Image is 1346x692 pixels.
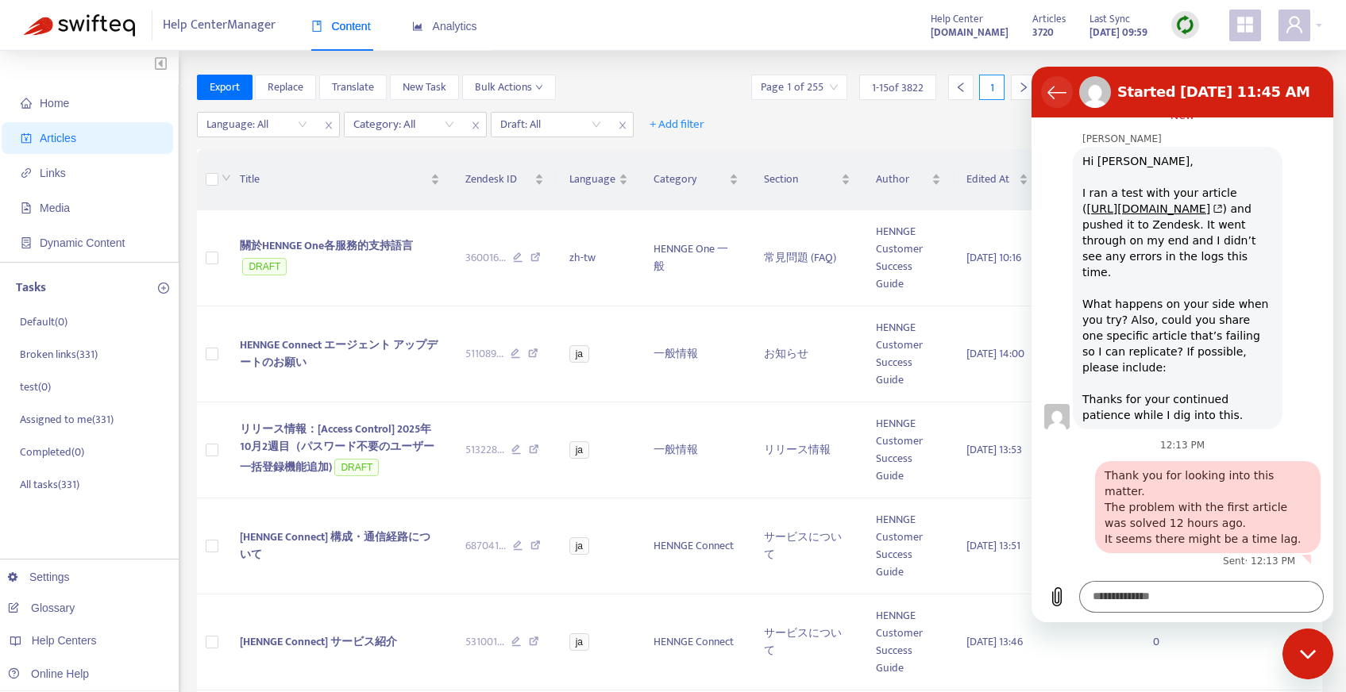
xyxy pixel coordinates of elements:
button: Export [197,75,253,100]
th: Section [751,149,862,210]
p: Assigned to me ( 331 ) [20,411,114,428]
td: HENNGE Customer Success Guide [863,498,954,594]
a: Glossary [8,602,75,614]
td: zh-tw [557,210,641,306]
span: Edited At [966,171,1016,188]
span: [DATE] 14:00 [966,344,1024,363]
span: ja [569,537,589,555]
span: account-book [21,133,32,144]
span: HENNGE Connect エージェント アップデートのお願い [240,336,438,371]
th: Language [557,149,641,210]
td: リリース情報 [751,402,862,498]
a: [DOMAIN_NAME] [931,23,1009,41]
a: Settings [8,571,70,583]
span: 關於HENNGE One各服務的支持語言 [240,236,413,255]
th: Author [863,149,954,210]
td: 一般情報 [641,306,752,402]
button: New Task [390,75,459,100]
span: 687041 ... [465,537,506,555]
span: Language [569,171,615,188]
button: + Add filter [638,112,716,137]
iframe: Messaging window [1032,67,1333,622]
span: Home [40,97,69,110]
p: Default ( 0 ) [20,313,67,330]
img: Swifteq [24,14,135,37]
strong: [DATE] 09:59 [1090,24,1147,41]
span: ja [569,633,589,651]
span: Articles [1032,10,1066,28]
button: Translate [319,75,387,100]
img: sync.dc5367851b00ba804db3.png [1175,15,1195,35]
strong: 3720 [1032,24,1054,41]
th: Title [227,149,453,210]
span: Help Centers [32,634,97,647]
td: 常見問題 (FAQ) [751,210,862,306]
span: down [535,83,543,91]
span: 1 - 15 of 3822 [872,79,924,96]
td: お知らせ [751,306,862,402]
th: Edited At [954,149,1042,210]
span: Links [40,167,66,179]
div: 1 [979,75,1005,100]
span: Help Center Manager [163,10,276,40]
span: book [311,21,322,32]
span: ja [569,441,589,459]
span: Last Sync [1090,10,1130,28]
span: Title [240,171,427,188]
td: HENNGE One 一般 [641,210,752,306]
span: Export [210,79,240,96]
span: close [318,116,339,135]
span: Translate [332,79,374,96]
td: 一般情報 [641,402,752,498]
span: plus-circle [158,283,169,294]
p: All tasks ( 331 ) [20,476,79,493]
span: close [465,116,486,135]
span: link [21,167,32,179]
span: [HENNGE Connect] 構成・通信経路について [240,528,430,563]
span: Analytics [412,20,477,33]
strong: [DOMAIN_NAME] [931,24,1009,41]
th: Zendesk ID [453,149,557,210]
td: HENNGE Customer Success Guide [863,594,954,690]
span: [DATE] 13:46 [966,632,1023,651]
td: HENNGE Customer Success Guide [863,306,954,402]
span: [DATE] 13:51 [966,536,1020,555]
span: Bulk Actions [475,79,543,96]
span: [DATE] 10:16 [966,248,1021,267]
span: area-chart [412,21,423,32]
span: container [21,237,32,248]
span: 513228 ... [465,441,504,459]
span: Content [311,20,371,33]
span: home [21,98,32,109]
span: リリース情報：[Access Control] 2025年10月2週目（パスワード不要のユーザー一括登録機能追加) [240,420,434,476]
span: DRAFT [242,258,287,275]
span: ja [569,345,589,363]
span: Zendesk ID [465,171,531,188]
span: file-image [21,202,32,213]
p: test ( 0 ) [20,379,51,395]
span: 511089 ... [465,345,503,363]
td: HENNGE Customer Success Guide [863,402,954,498]
span: DRAFT [334,459,379,476]
span: close [612,116,633,135]
span: Replace [268,79,303,96]
span: 531001 ... [465,633,504,651]
span: Author [876,171,928,188]
span: right [1018,82,1029,93]
th: Category [641,149,752,210]
span: Section [764,171,837,188]
span: Help Center [931,10,983,28]
a: Online Help [8,667,89,680]
td: サービスについて [751,498,862,594]
span: Category [654,171,727,188]
button: Bulk Actionsdown [462,75,556,100]
span: Media [40,202,70,214]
